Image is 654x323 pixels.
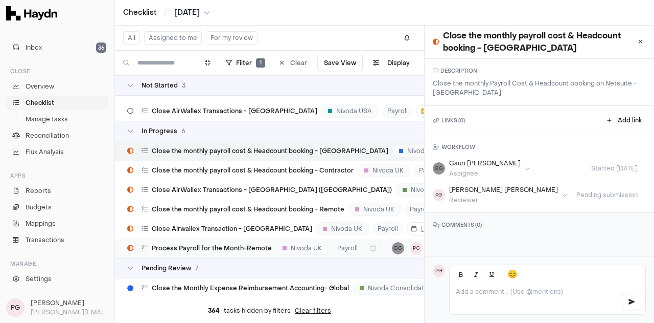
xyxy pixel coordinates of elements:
[295,307,331,315] button: Clear filters
[373,222,403,235] span: Payroll
[507,268,518,281] span: 😊
[433,189,445,201] span: PG
[421,107,452,115] span: [DATE]
[433,67,646,75] h3: DESCRIPTION
[392,242,404,254] button: GG
[181,127,185,135] span: 6
[26,274,52,284] span: Settings
[256,58,265,68] span: 1
[115,298,424,323] div: tasks hidden by filters
[416,104,457,118] button: [DATE]
[469,267,483,282] button: Italic (Ctrl+I)
[316,222,369,235] div: Nivoda UK
[6,40,108,55] button: Inbox36
[449,169,521,178] div: Assignee
[236,59,252,67] span: Filter
[26,147,64,157] span: Flux Analysis
[603,114,646,126] button: Add link
[6,145,108,159] a: Flux Analysis
[6,96,108,110] a: Checklist
[220,55,271,71] button: Filter1
[276,242,329,255] div: Nivoda UK
[433,117,465,124] h3: LINKS ( 0 )
[26,186,51,196] span: Reports
[414,164,444,177] span: Payroll
[6,233,108,247] a: Transactions
[433,79,646,97] p: Close the monthly Payroll Cost & Headcount booking on Netsuite - [GEOGRAPHIC_DATA]
[6,63,108,79] div: Close
[6,272,108,286] a: Settings
[6,167,108,184] div: Apps
[433,221,646,229] h3: COMMENTS ( 0 )
[6,112,108,126] a: Manage tasks
[26,98,54,107] span: Checklist
[152,147,388,155] span: Close the monthly payroll cost & Headcount booking - [GEOGRAPHIC_DATA]
[383,104,412,118] span: Payroll
[152,205,344,213] span: Close the monthly payroll cost & Headcount booking - Remote
[333,242,362,255] span: Payroll
[449,159,521,167] div: Gauri [PERSON_NAME]
[6,6,57,20] img: Haydn Logo
[142,127,177,135] span: In Progress
[6,255,108,272] div: Manage
[206,31,258,45] button: For my review
[142,81,178,90] span: Not Started
[433,159,530,178] button: GGGauri [PERSON_NAME]Assignee
[6,79,108,94] a: Overview
[144,31,202,45] button: Assigned to me
[31,298,108,308] h3: [PERSON_NAME]
[152,244,272,252] span: Process Payroll for the Month-Remote
[505,267,520,282] button: 😊
[123,8,157,18] a: Checklist
[568,191,646,199] span: Pending submission
[208,307,220,315] span: 364
[405,203,435,216] span: Payroll
[123,8,210,18] nav: breadcrumb
[348,203,401,216] div: Nivoda UK
[26,115,68,124] span: Manage tasks
[182,81,185,90] span: 3
[152,186,392,194] span: Close AirWallex Transactions - [GEOGRAPHIC_DATA] ([GEOGRAPHIC_DATA])
[484,267,499,282] button: Underline (Ctrl+U)
[6,184,108,198] a: Reports
[317,55,363,71] button: Save View
[152,107,317,115] span: Close AirWallex Transactions - [GEOGRAPHIC_DATA]
[195,264,198,272] span: 7
[31,308,108,317] p: [PERSON_NAME][EMAIL_ADDRESS][DOMAIN_NAME]
[396,183,449,197] div: Nivoda UK
[433,143,646,151] h3: WORKFLOW
[443,30,636,54] h1: Close the monthly payroll cost & Headcount booking - [GEOGRAPHIC_DATA]
[273,55,313,71] button: Clear
[26,43,42,52] span: Inbox
[433,162,445,175] span: GG
[410,242,423,254] button: PG
[142,264,191,272] span: Pending Review
[433,265,445,277] span: PG
[449,186,558,194] div: [PERSON_NAME] [PERSON_NAME]
[26,219,56,228] span: Mappings
[6,298,25,317] span: PG
[26,203,52,212] span: Budgets
[6,217,108,231] a: Mappings
[123,31,140,45] button: All
[392,144,451,158] div: Nivoda India
[321,104,379,118] div: Nivoda USA
[353,282,459,295] div: Nivoda Consolidation (USD)
[433,186,567,204] button: PG[PERSON_NAME] [PERSON_NAME]Reviewer
[26,131,69,140] span: Reconciliation
[152,284,349,292] span: Close the Monthly Expense Reimbursement Accounting- Global
[174,8,210,18] button: [DATE]
[367,55,416,71] button: Display
[366,242,386,255] button: +
[6,200,108,214] a: Budgets
[26,235,64,245] span: Transactions
[454,267,468,282] button: Bold (Ctrl+B)
[6,128,108,143] a: Reconciliation
[583,164,646,173] span: Started [DATE]
[152,225,312,233] span: Close Airwallex Transaction - [GEOGRAPHIC_DATA]
[26,82,54,91] span: Overview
